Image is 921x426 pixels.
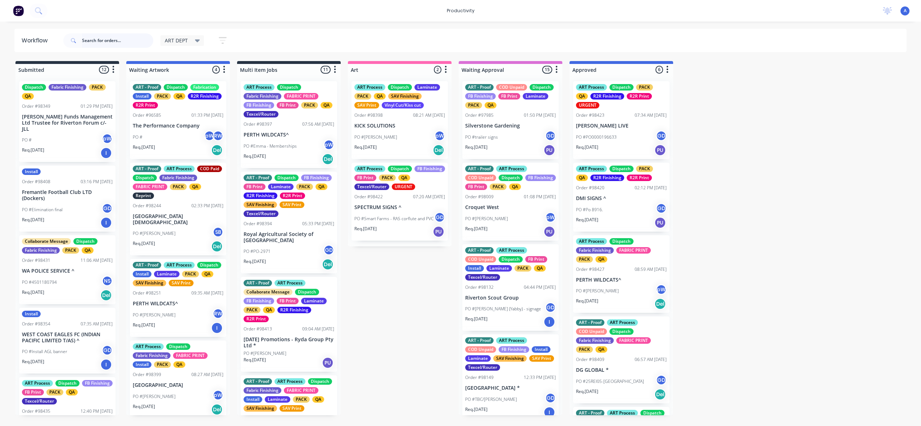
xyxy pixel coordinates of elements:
[22,238,71,245] div: Collaborate Message
[211,241,223,252] div: Del
[465,256,496,263] div: COD Unpaid
[81,179,113,185] div: 03:16 PM [DATE]
[133,352,171,359] div: Fabric Finishing
[130,81,226,159] div: ART - ProofDispatchFabricationInstallPACKQAR2R FinishingR2R PrintOrder #9658501:33 PM [DATE]The P...
[166,343,190,350] div: Dispatch
[434,212,445,223] div: GD
[465,123,556,129] p: Silverstone Gardening
[499,256,523,263] div: Dispatch
[133,93,151,99] div: Install
[627,175,652,181] div: R2R Print
[244,258,266,265] p: Req. [DATE]
[514,265,531,272] div: PACK
[133,193,154,199] div: Reprint
[354,93,371,99] div: PACK
[654,217,666,228] div: PU
[544,226,555,237] div: PU
[576,247,614,254] div: Fabric Finishing
[576,112,604,119] div: Order #98423
[635,185,667,191] div: 02:12 PM [DATE]
[654,144,666,156] div: PU
[465,112,494,119] div: Order #97985
[130,163,226,256] div: ART - ProofART ProcessCOD PaidDispatchFabric FinishingFABRIC PRINTPACKQAReprintOrder #9824402:33 ...
[241,81,337,168] div: ART ProcessDispatchFabric FinishingFABRIC PRINTFB FinishingFB PrintPACKQATexcel/RouterOrder #9839...
[545,130,556,141] div: GD
[499,175,523,181] div: Dispatch
[496,166,527,172] div: ART Process
[576,337,614,344] div: Fabric Finishing
[465,284,494,291] div: Order #98132
[211,144,223,156] div: Del
[130,259,226,337] div: ART - ProofART ProcessDispatchInstallLaminatePACKQASAV FinishingSAV PrintOrder #9825109:35 AM [DA...
[530,84,554,91] div: Dispatch
[102,275,113,286] div: NS
[22,189,113,202] p: Fremantle Football Club LTD (Dockers)
[354,84,385,91] div: ART Process
[534,265,546,272] div: QA
[244,102,274,108] div: FB Finishing
[595,346,607,353] div: QA
[498,93,520,99] div: FB Print
[244,337,334,349] p: [DATE] Promotions - Ryda Group Pty Ltd *
[465,184,487,190] div: FB Print
[263,307,275,313] div: QA
[100,147,112,159] div: I
[244,202,277,208] div: SAV Finishing
[413,112,445,119] div: 08:21 AM [DATE]
[22,207,63,213] p: PO #Elimination final
[22,247,60,254] div: Fabric Finishing
[496,247,527,254] div: ART Process
[544,144,555,156] div: PU
[301,298,327,304] div: Laminate
[576,166,607,172] div: ART Process
[301,102,318,108] div: PACK
[280,193,305,199] div: R2R Print
[413,194,445,200] div: 07:20 AM [DATE]
[19,166,115,232] div: InstallOrder #9840803:16 PM [DATE]Fremantle Football Club LTD (Dockers)PO #Elimination finalGDReq...
[22,84,46,91] div: Dispatch
[133,262,161,268] div: ART - Proof
[133,240,155,247] p: Req. [DATE]
[302,326,334,332] div: 09:04 AM [DATE]
[392,184,415,190] div: URGENT
[22,332,113,344] p: WEST COAST EAGLES FC (INDIAN PACIFIC LIMITED T/AS) ^
[354,134,397,140] p: PO #[PERSON_NAME]
[545,302,556,313] div: GD
[609,166,634,172] div: Dispatch
[576,346,593,353] div: PACK
[486,265,512,272] div: Laminate
[636,166,653,172] div: PACK
[82,247,94,254] div: QA
[590,175,624,181] div: R2R Finishing
[465,247,494,254] div: ART - Proof
[354,112,383,119] div: Order #98398
[159,175,197,181] div: Fabric Finishing
[73,238,97,245] div: Dispatch
[133,290,161,296] div: Order #98251
[354,166,385,172] div: ART Process
[133,213,223,226] p: [GEOGRAPHIC_DATA][DEMOGRAPHIC_DATA]
[465,355,491,362] div: Laminate
[191,112,223,119] div: 01:33 PM [DATE]
[493,355,527,362] div: SAV Finishing
[509,184,521,190] div: QA
[576,328,607,335] div: COD Unpaid
[133,144,155,151] p: Req. [DATE]
[323,139,334,150] div: pW
[133,84,161,91] div: ART - Proof
[576,288,619,294] p: PO #[PERSON_NAME]
[462,244,559,331] div: ART - ProofART ProcessCOD UnpaidDispatchFB PrintInstallLaminatePACKQATexcel/RouterOrder #9813204:...
[102,345,113,356] div: GD
[485,102,496,108] div: QA
[244,153,266,159] p: Req. [DATE]
[465,134,498,140] p: PO #trailer signs
[197,166,222,172] div: COD Paid
[465,346,496,353] div: COD Unpaid
[354,226,377,232] p: Req. [DATE]
[529,355,554,362] div: SAV Print
[354,175,376,181] div: FB Print
[133,280,166,286] div: SAV Finishing
[573,316,670,403] div: ART - ProofART ProcessCOD UnpaidDispatchFabric FinishingFABRIC PRINTPACKQAOrder #9840906:57 AM [D...
[465,265,484,272] div: Install
[133,271,151,277] div: Install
